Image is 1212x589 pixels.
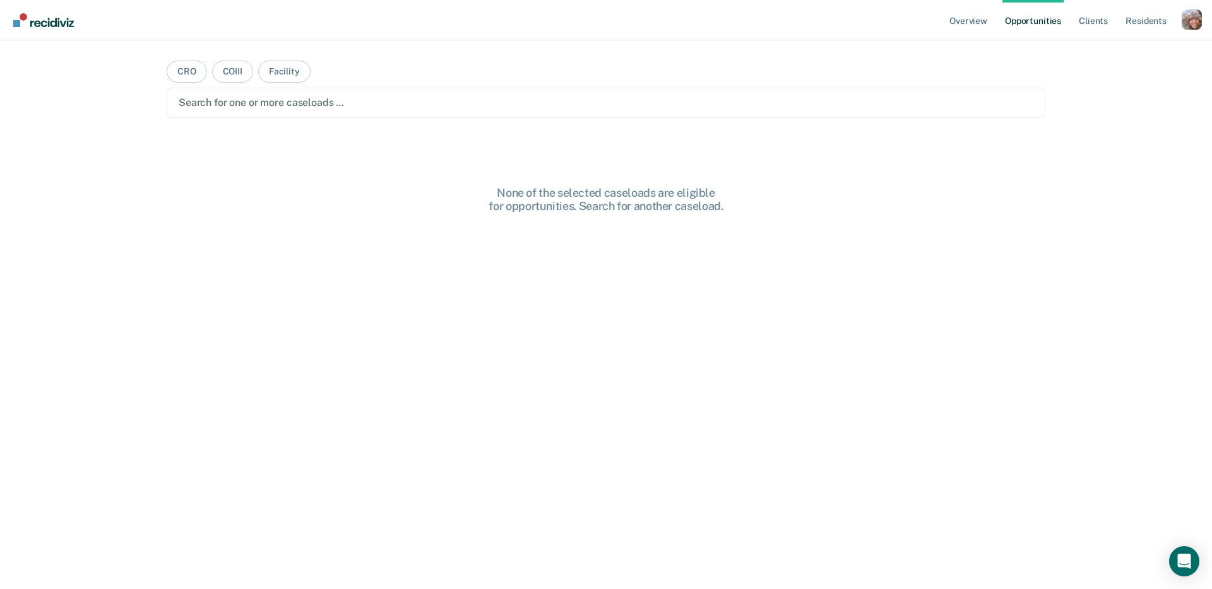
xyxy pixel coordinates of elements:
button: Profile dropdown button [1182,9,1202,30]
div: None of the selected caseloads are eligible for opportunities. Search for another caseload. [404,186,808,213]
button: CRO [167,61,207,83]
div: Open Intercom Messenger [1169,546,1199,576]
button: Facility [258,61,311,83]
button: COIII [212,61,253,83]
img: Recidiviz [13,13,74,27]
